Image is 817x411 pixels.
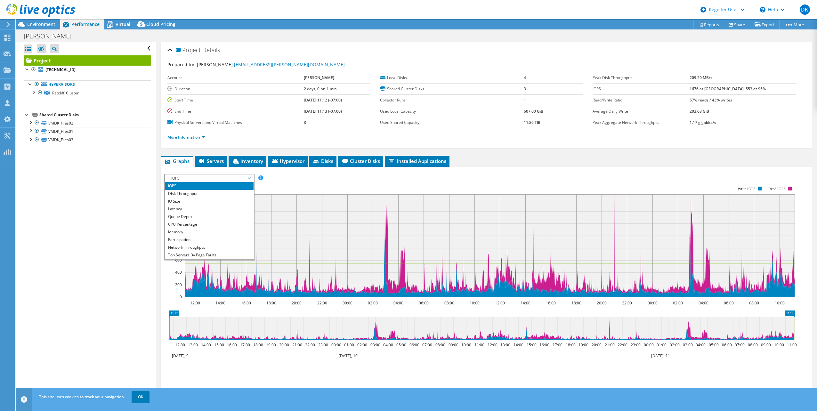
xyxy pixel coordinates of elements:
[749,300,759,306] text: 08:00
[165,213,254,221] li: Queue Depth
[380,119,524,126] label: Used Shared Capacity
[690,86,766,92] b: 1676 at [GEOGRAPHIC_DATA], 553 at 95%
[342,300,352,306] text: 00:00
[591,342,601,348] text: 20:00
[165,236,254,244] li: Participation
[175,342,185,348] text: 12:00
[116,21,130,27] span: Virtual
[524,75,526,80] b: 4
[593,108,690,115] label: Average Daily Write
[197,61,345,68] span: [PERSON_NAME],
[304,109,342,114] b: [DATE] 11:13 (-07:00)
[552,342,562,348] text: 17:00
[24,89,151,97] a: Ratcliff_Cluster
[214,342,224,348] text: 15:00
[71,21,100,27] span: Performance
[24,80,151,89] a: Hypervisors
[165,182,254,190] li: IOPS
[165,221,254,228] li: CPU Percentage
[578,342,588,348] text: 19:00
[750,20,780,29] a: Export
[617,342,627,348] text: 22:00
[690,120,716,125] b: 1.17 gigabits/s
[344,342,354,348] text: 01:00
[167,86,304,92] label: Duration
[167,108,304,115] label: End Time
[380,108,524,115] label: Used Local Capacity
[656,342,666,348] text: 01:00
[271,158,304,164] span: Hypervisor
[167,134,205,140] a: More Information
[304,120,306,125] b: 3
[380,97,524,103] label: Collector Runs
[188,342,198,348] text: 13:00
[760,7,765,12] svg: \n
[370,342,380,348] text: 03:00
[165,244,254,251] li: Network Throughput
[593,86,690,92] label: IOPS
[622,300,632,306] text: 22:00
[593,75,690,81] label: Peak Disk Throughput
[266,342,276,348] text: 19:00
[396,342,406,348] text: 05:00
[690,97,732,103] b: 57% reads / 43% writes
[593,97,690,103] label: Read/Write Ratio
[647,300,657,306] text: 00:00
[167,119,304,126] label: Physical Servers and Virtual Machines
[380,75,524,81] label: Local Disks
[176,47,201,53] span: Project
[39,111,151,119] div: Shared Cluster Disks
[435,342,445,348] text: 08:00
[167,61,196,68] label: Prepared for:
[596,300,606,306] text: 20:00
[422,342,432,348] text: 07:00
[444,300,454,306] text: 08:00
[27,21,55,27] span: Environment
[690,109,709,114] b: 203.68 GiB
[52,90,79,96] span: Ratcliff_Cluster
[738,187,756,191] text: Write IOPS
[448,342,458,348] text: 09:00
[500,342,510,348] text: 13:00
[787,342,797,348] text: 11:00
[175,257,182,263] text: 600
[21,33,81,40] h1: [PERSON_NAME]
[165,190,254,197] li: Disk Throughput
[409,342,419,348] text: 06:00
[292,342,302,348] text: 21:00
[698,300,708,306] text: 04:00
[165,228,254,236] li: Memory
[524,109,543,114] b: 607.00 GiB
[708,342,718,348] text: 05:00
[241,300,251,306] text: 16:00
[318,342,328,348] text: 23:00
[673,300,683,306] text: 02:00
[175,270,182,275] text: 400
[305,342,315,348] text: 22:00
[24,55,151,66] a: Project
[45,67,76,72] b: [TECHNICAL_ID]
[604,342,614,348] text: 21:00
[317,300,327,306] text: 22:00
[341,158,380,164] span: Cluster Disks
[520,300,530,306] text: 14:00
[202,46,220,54] span: Details
[487,342,497,348] text: 12:00
[215,300,225,306] text: 14:00
[146,21,175,27] span: Cloud Pricing
[418,300,428,306] text: 06:00
[266,300,276,306] text: 18:00
[312,158,333,164] span: Disks
[774,342,784,348] text: 10:00
[164,158,190,164] span: Graphs
[304,75,334,80] b: [PERSON_NAME]
[279,342,289,348] text: 20:00
[724,300,733,306] text: 06:00
[253,342,263,348] text: 18:00
[526,342,536,348] text: 15:00
[524,120,540,125] b: 11.86 TiB
[227,342,237,348] text: 16:00
[768,187,786,191] text: Read IOPS
[388,158,446,164] span: Installed Applications
[761,342,771,348] text: 09:00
